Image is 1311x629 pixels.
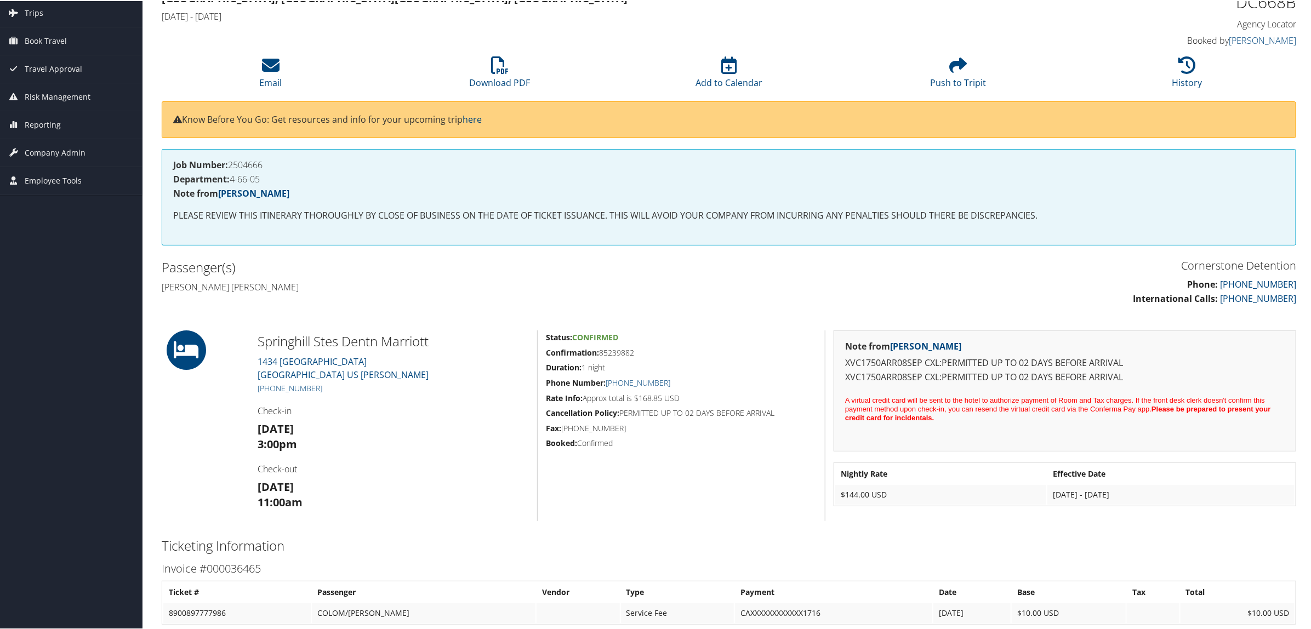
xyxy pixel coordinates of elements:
[173,174,1285,182] h4: 4-66-05
[1047,484,1295,504] td: [DATE] - [DATE]
[1220,277,1296,289] a: [PHONE_NUMBER]
[25,82,90,110] span: Risk Management
[737,257,1296,272] h3: Cornerstone Detention
[930,61,986,88] a: Push to Tripit
[546,392,817,403] h5: Approx total is $168.85 USD
[173,112,1285,126] p: Know Before You Go: Get resources and info for your upcoming trip
[933,581,1011,601] th: Date
[1133,291,1218,304] strong: International Calls:
[845,339,961,351] strong: Note from
[25,138,86,165] span: Company Admin
[546,361,582,371] strong: Duration:
[1172,61,1202,88] a: History
[696,61,762,88] a: Add to Calendar
[25,26,67,54] span: Book Travel
[546,407,619,417] strong: Cancellation Policy:
[25,110,61,138] span: Reporting
[258,404,529,416] h4: Check-in
[572,331,618,341] span: Confirmed
[25,166,82,193] span: Employee Tools
[258,382,322,392] a: [PHONE_NUMBER]
[162,560,1296,575] h3: Invoice #000036465
[162,535,1296,554] h2: Ticketing Information
[1187,277,1218,289] strong: Phone:
[258,478,294,493] strong: [DATE]
[546,437,577,447] strong: Booked:
[25,54,82,82] span: Travel Approval
[546,407,817,418] h5: PERMITTED UP TO 02 DAYS BEFORE ARRIVAL
[1025,17,1296,29] h4: Agency Locator
[546,376,606,387] strong: Phone Number:
[258,494,303,508] strong: 11:00am
[845,404,1271,421] strong: Please be prepared to present your credit card for incidentals.
[735,602,932,622] td: CAXXXXXXXXXXXX1716
[933,602,1011,622] td: [DATE]
[546,346,599,357] strong: Confirmation:
[258,331,529,350] h2: Springhill Stes Dentn Marriott
[845,395,1271,421] span: A virtual credit card will be sent to the hotel to authorize payment of Room and Tax charges. If ...
[1127,581,1179,601] th: Tax
[537,581,620,601] th: Vendor
[162,257,721,276] h2: Passenger(s)
[1012,581,1126,601] th: Base
[1181,581,1295,601] th: Total
[890,339,961,351] a: [PERSON_NAME]
[546,331,572,341] strong: Status:
[1025,33,1296,45] h4: Booked by
[173,172,230,184] strong: Department:
[1220,291,1296,304] a: [PHONE_NUMBER]
[546,422,817,433] h5: [PHONE_NUMBER]
[546,422,561,432] strong: Fax:
[546,437,817,448] h5: Confirmed
[546,392,583,402] strong: Rate Info:
[606,376,670,387] a: [PHONE_NUMBER]
[173,208,1285,222] p: PLEASE REVIEW THIS ITINERARY THOROUGHLY BY CLOSE OF BUSINESS ON THE DATE OF TICKET ISSUANCE. THIS...
[312,581,535,601] th: Passenger
[1012,602,1126,622] td: $10.00 USD
[258,436,297,450] strong: 3:00pm
[1229,33,1296,45] a: [PERSON_NAME]
[258,462,529,474] h4: Check-out
[470,61,531,88] a: Download PDF
[312,602,535,622] td: COLOM/[PERSON_NAME]
[735,581,932,601] th: Payment
[546,361,817,372] h5: 1 night
[163,602,311,622] td: 8900897777986
[835,463,1046,483] th: Nightly Rate
[173,186,289,198] strong: Note from
[546,346,817,357] h5: 85239882
[260,61,282,88] a: Email
[835,484,1046,504] td: $144.00 USD
[218,186,289,198] a: [PERSON_NAME]
[258,420,294,435] strong: [DATE]
[1047,463,1295,483] th: Effective Date
[463,112,482,124] a: here
[845,355,1285,383] p: XVC1750ARR08SEP CXL:PERMITTED UP TO 02 DAYS BEFORE ARRIVAL XVC1750ARR08SEP CXL:PERMITTED UP TO 02...
[163,581,311,601] th: Ticket #
[162,280,721,292] h4: [PERSON_NAME] [PERSON_NAME]
[173,158,228,170] strong: Job Number:
[173,159,1285,168] h4: 2504666
[162,9,1008,21] h4: [DATE] - [DATE]
[1181,602,1295,622] td: $10.00 USD
[621,602,734,622] td: Service Fee
[621,581,734,601] th: Type
[258,354,429,380] a: 1434 [GEOGRAPHIC_DATA][GEOGRAPHIC_DATA] US [PERSON_NAME]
